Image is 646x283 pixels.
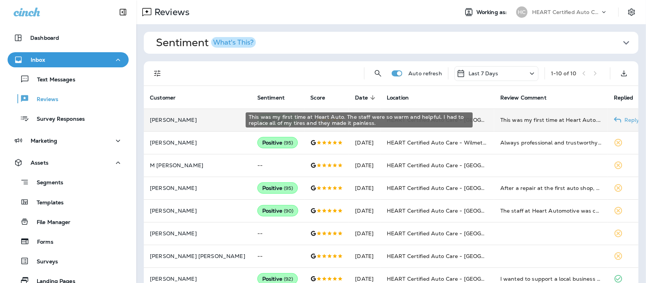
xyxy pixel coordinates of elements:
button: Templates [8,194,129,210]
td: [DATE] [349,177,381,199]
button: Settings [625,5,638,19]
span: ( 95 ) [284,185,293,191]
div: What's This? [213,39,254,46]
span: ( 92 ) [284,276,293,282]
span: HEART Certified Auto Care - [GEOGRAPHIC_DATA] [387,185,523,191]
button: Marketing [8,133,129,148]
p: Surveys [29,258,58,266]
div: HC [516,6,528,18]
span: HEART Certified Auto Care - [GEOGRAPHIC_DATA] [387,275,523,282]
p: [PERSON_NAME] [PERSON_NAME] [150,253,245,259]
td: [DATE] [349,109,381,131]
td: [DATE] [349,131,381,154]
span: Customer [150,95,176,101]
div: Positive [257,205,299,216]
td: -- [251,154,305,177]
div: Positive [257,137,298,148]
button: Assets [8,155,129,170]
div: I wanted to support a local business and Heart Certified Auto Care in Evanston came highly recomm... [500,275,602,283]
button: Inbox [8,52,129,67]
p: Marketing [31,138,57,144]
p: Templates [29,199,64,207]
p: Reviews [29,96,58,103]
button: Surveys [8,253,129,269]
span: HEART Certified Auto Care - [GEOGRAPHIC_DATA] [387,230,523,237]
span: Review Comment [500,94,556,101]
td: [DATE] [349,222,381,245]
p: Text Messages [30,76,75,84]
td: [DATE] [349,154,381,177]
div: 1 - 10 of 10 [551,70,576,76]
button: Segments [8,174,129,190]
span: HEART Certified Auto Care - Wilmette [387,139,488,146]
span: ( 90 ) [284,208,294,214]
p: [PERSON_NAME] [150,276,245,282]
button: Search Reviews [370,66,386,81]
span: Location [387,94,419,101]
button: Forms [8,233,129,249]
p: Reply [621,117,640,123]
button: Export as CSV [616,66,632,81]
button: Reviews [8,91,129,107]
button: Text Messages [8,71,129,87]
span: HEART Certified Auto Care - [GEOGRAPHIC_DATA] [387,207,523,214]
p: [PERSON_NAME] [150,117,245,123]
p: [PERSON_NAME] [150,185,245,191]
p: Dashboard [30,35,59,41]
button: Survey Responses [8,110,129,126]
span: Location [387,95,409,101]
h1: Sentiment [156,36,256,49]
p: Last 7 Days [469,70,498,76]
p: Segments [29,179,63,187]
p: File Manager [29,219,71,226]
div: Positive [257,182,298,194]
td: [DATE] [349,245,381,267]
button: What's This? [211,37,256,48]
td: -- [251,245,305,267]
button: File Manager [8,214,129,230]
p: Survey Responses [29,116,85,123]
span: HEART Certified Auto Care - [GEOGRAPHIC_DATA] [387,162,523,169]
p: [PERSON_NAME] [150,208,245,214]
p: Inbox [31,57,45,63]
span: Score [310,95,325,101]
p: [PERSON_NAME] [150,230,245,236]
p: [PERSON_NAME] [150,140,245,146]
span: Date [355,95,368,101]
p: Assets [31,160,48,166]
span: Sentiment [257,95,285,101]
span: ( 95 ) [284,140,293,146]
p: M [PERSON_NAME] [150,162,245,168]
p: Auto refresh [408,70,442,76]
td: [DATE] [349,199,381,222]
td: -- [251,222,305,245]
div: Always professional and trustworthy service! [500,139,602,146]
span: Customer [150,94,185,101]
div: This was my first time at Heart Auto. The staff were so warm and helpful. I had to replace all of... [246,112,473,128]
p: HEART Certified Auto Care [532,9,600,15]
button: Filters [150,66,165,81]
div: The staff at Heart Automotive was courteous and handled my blown tire like the professionals they... [500,207,602,215]
div: This was my first time at Heart Auto. The staff were so warm and helpful. I had to replace all of... [500,116,602,124]
button: Collapse Sidebar [112,5,134,20]
span: Review Comment [500,95,546,101]
span: Working as: [476,9,509,16]
button: Dashboard [8,30,129,45]
span: Replied [614,94,643,101]
div: After a repair at the first auto shop, our car developed additional problems, and we suspected th... [500,184,602,192]
span: Sentiment [257,94,294,101]
span: Date [355,94,378,101]
span: HEART Certified Auto Care - [GEOGRAPHIC_DATA] [387,253,523,260]
p: Reviews [151,6,190,18]
p: Forms [30,239,53,246]
button: SentimentWhat's This? [150,32,644,54]
span: Score [310,94,335,101]
span: Replied [614,95,634,101]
